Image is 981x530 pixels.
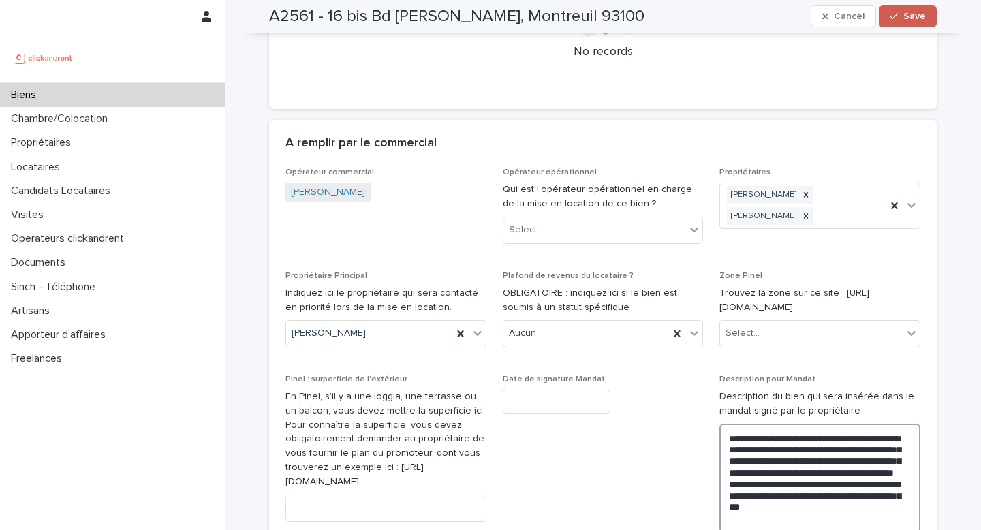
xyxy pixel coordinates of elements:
[719,168,770,176] span: Propriétaires
[5,281,106,294] p: Sinch - Téléphone
[811,5,876,27] button: Cancel
[503,375,605,384] span: Date de signature Mandat
[11,44,77,72] img: UCB0brd3T0yccxBKYDjQ
[285,375,407,384] span: Pinel : surperficie de l'extérieur
[726,326,760,341] div: Select...
[285,168,374,176] span: Opérateur commercial
[5,352,73,365] p: Freelances
[285,390,486,489] p: En Pinel, s'il y a une loggia, une terrasse ou un balcon, vous devez mettre la superficie ici. Po...
[503,286,704,315] p: OBLIGATOIRE : indiquez ici si le bien est soumis à un statut spécifique
[5,232,135,245] p: Operateurs clickandrent
[5,161,71,174] p: Locataires
[292,326,366,341] span: [PERSON_NAME]
[719,390,920,418] p: Description du bien qui sera insérée dans le mandat signé par le propriétaire
[5,136,82,149] p: Propriétaires
[285,272,367,280] span: Propriétaire Principal
[285,286,486,315] p: Indiquez ici le propriétaire qui sera contacté en priorité lors de la mise en location.
[727,207,798,225] div: [PERSON_NAME]
[5,328,116,341] p: Apporteur d'affaires
[509,223,543,237] div: Select...
[719,375,815,384] span: Description pour Mandat
[291,185,365,200] a: [PERSON_NAME]
[285,136,437,151] h2: A remplir par le commercial
[5,256,76,269] p: Documents
[727,186,798,204] div: [PERSON_NAME]
[834,12,865,21] span: Cancel
[285,45,920,60] p: No records
[879,5,937,27] button: Save
[503,272,634,280] span: Plafond de revenus du locataire ?
[269,7,644,27] h2: A2561 - 16 bis Bd [PERSON_NAME], Montreuil 93100
[719,286,920,315] p: Trouvez la zone sur ce site : [URL][DOMAIN_NAME]
[503,168,597,176] span: Opérateur opérationnel
[503,183,704,211] p: Qui est l'opérateur opérationnel en charge de la mise en location de ce bien ?
[903,12,926,21] span: Save
[5,185,121,198] p: Candidats Locataires
[5,208,54,221] p: Visites
[5,112,119,125] p: Chambre/Colocation
[5,305,61,317] p: Artisans
[719,272,762,280] span: Zone Pinel
[5,89,47,102] p: Biens
[509,326,536,341] span: Aucun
